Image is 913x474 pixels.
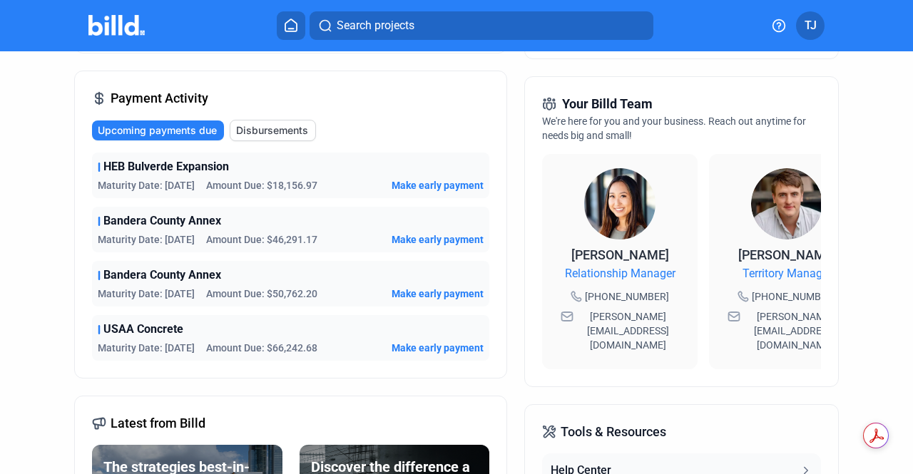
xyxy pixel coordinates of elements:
button: Disbursements [230,120,316,141]
img: Relationship Manager [584,168,656,239]
span: Maturity Date: [DATE] [98,232,195,247]
span: We're here for you and your business. Reach out anytime for needs big and small! [542,115,806,141]
span: Bandera County Annex [103,267,221,284]
span: Maturity Date: [DATE] [98,341,195,355]
span: [PERSON_NAME][EMAIL_ADDRESS][DOMAIN_NAME] [576,309,679,352]
span: HEB Bulverde Expansion [103,158,229,175]
span: Amount Due: $50,762.20 [206,287,317,301]
span: Latest from Billd [111,413,205,433]
span: [PERSON_NAME] [738,247,836,262]
span: Amount Due: $18,156.97 [206,178,317,192]
span: Maturity Date: [DATE] [98,287,195,301]
span: USAA Concrete [103,321,183,338]
button: Upcoming payments due [92,120,224,140]
span: Tools & Resources [561,422,666,442]
button: Search projects [310,11,653,40]
span: Upcoming payments due [98,123,217,138]
span: [PHONE_NUMBER] [585,289,669,304]
span: TJ [805,17,817,34]
span: Search projects [337,17,414,34]
span: Bandera County Annex [103,212,221,230]
button: Make early payment [392,178,484,192]
span: Payment Activity [111,88,208,108]
span: Relationship Manager [565,265,675,282]
span: [PHONE_NUMBER] [752,289,836,304]
span: Disbursements [236,123,308,138]
span: Territory Manager [743,265,832,282]
button: TJ [796,11,825,40]
img: Territory Manager [751,168,822,239]
span: Amount Due: $66,242.68 [206,341,317,355]
span: [PERSON_NAME][EMAIL_ADDRESS][DOMAIN_NAME] [743,309,846,352]
button: Make early payment [392,232,484,247]
span: Your Billd Team [562,94,653,114]
span: [PERSON_NAME] [571,247,669,262]
span: Maturity Date: [DATE] [98,178,195,192]
img: Billd Company Logo [88,15,145,36]
button: Make early payment [392,341,484,355]
button: Make early payment [392,287,484,301]
span: Amount Due: $46,291.17 [206,232,317,247]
